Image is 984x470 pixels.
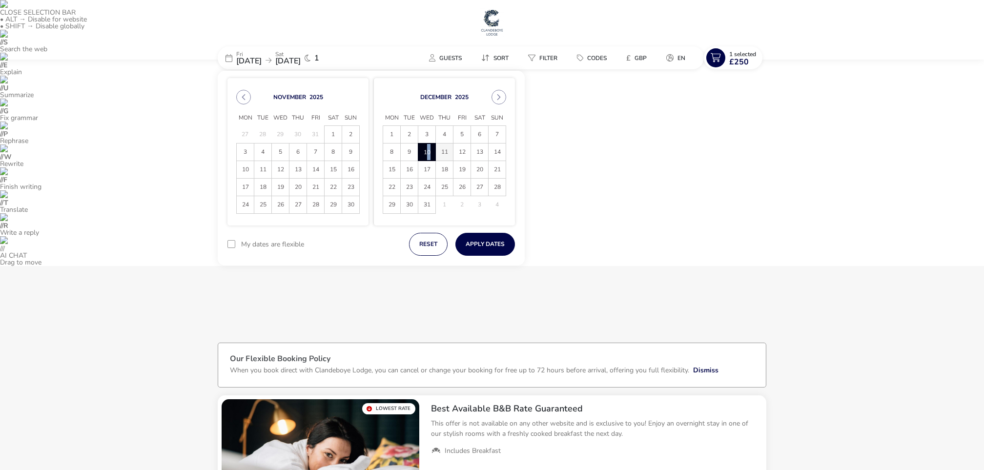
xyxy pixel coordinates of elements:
[445,447,501,455] span: Includes Breakfast
[693,365,718,375] button: Dismiss
[431,403,758,414] h2: Best Available B&B Rate Guaranteed
[431,418,758,439] p: This offer is not available on any other website and is exclusive to you! Enjoy an overnight stay...
[423,395,766,464] div: Best Available B&B Rate GuaranteedThis offer is not available on any other website and is exclusi...
[230,366,689,375] p: When you book direct with Clandeboye Lodge, you can cancel or change your booking for free up to ...
[362,403,415,414] div: Lowest Rate
[230,355,754,365] h3: Our Flexible Booking Policy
